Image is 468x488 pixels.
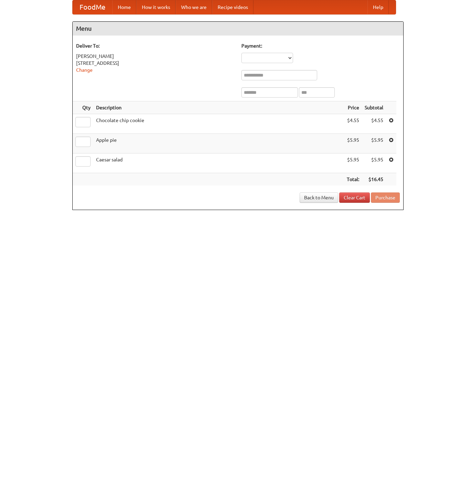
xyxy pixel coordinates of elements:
[362,114,386,134] td: $4.55
[362,134,386,153] td: $5.95
[76,60,235,67] div: [STREET_ADDRESS]
[339,192,370,203] a: Clear Cart
[93,114,344,134] td: Chocolate chip cookie
[344,153,362,173] td: $5.95
[136,0,176,14] a: How it works
[76,42,235,49] h5: Deliver To:
[73,22,403,36] h4: Menu
[93,101,344,114] th: Description
[344,173,362,186] th: Total:
[367,0,389,14] a: Help
[362,153,386,173] td: $5.95
[73,101,93,114] th: Qty
[300,192,338,203] a: Back to Menu
[93,153,344,173] td: Caesar salad
[176,0,212,14] a: Who we are
[93,134,344,153] td: Apple pie
[76,67,93,73] a: Change
[241,42,400,49] h5: Payment:
[371,192,400,203] button: Purchase
[344,134,362,153] td: $5.95
[344,114,362,134] td: $4.55
[76,53,235,60] div: [PERSON_NAME]
[112,0,136,14] a: Home
[212,0,253,14] a: Recipe videos
[362,173,386,186] th: $16.45
[344,101,362,114] th: Price
[362,101,386,114] th: Subtotal
[73,0,112,14] a: FoodMe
